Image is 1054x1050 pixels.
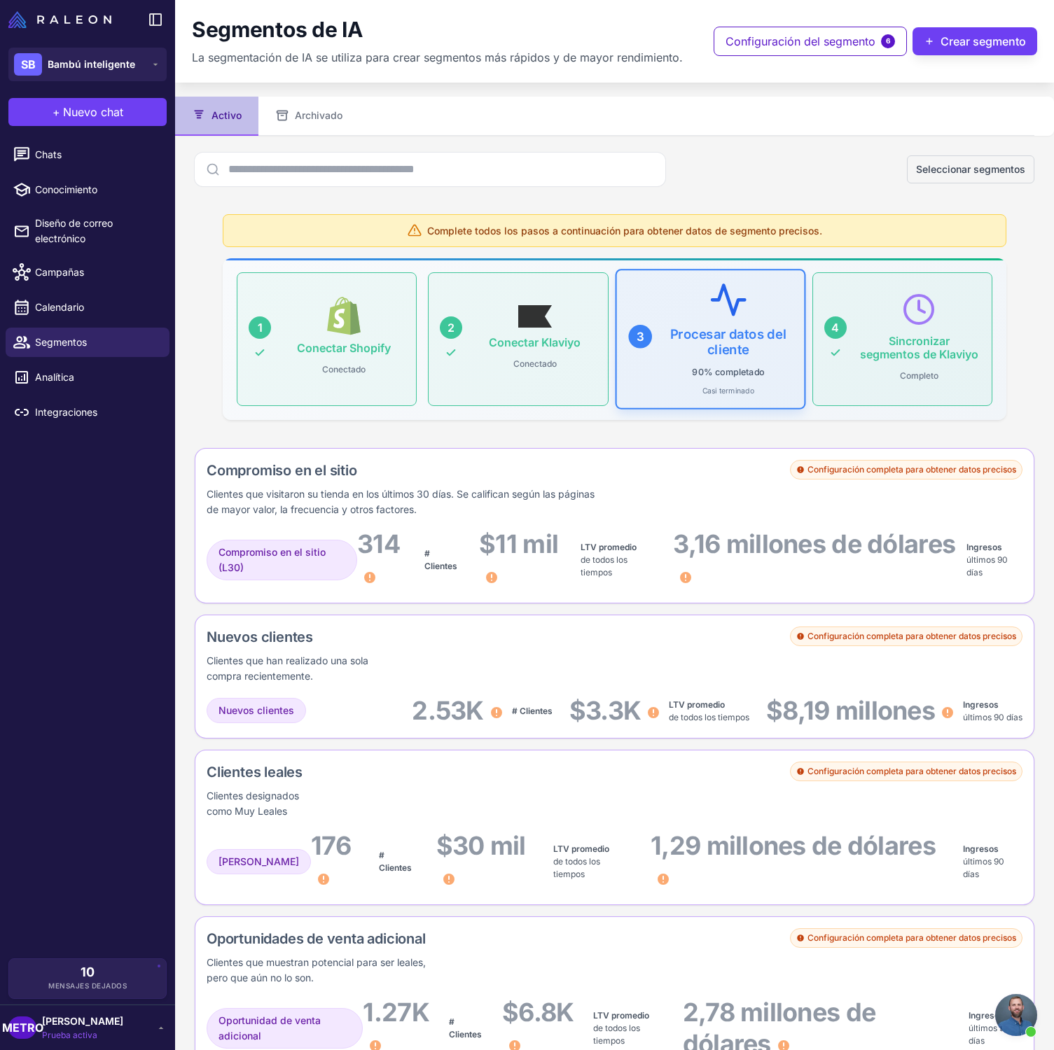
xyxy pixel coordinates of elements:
font: Ingresos [963,843,999,854]
font: 3 [636,329,644,344]
font: Mensajes dejados [48,981,127,990]
font: Nuevos clientes [219,704,294,716]
font: Diseño de correo electrónico [35,217,113,244]
font: 4 [831,321,839,335]
button: Configuración del segmento6 [714,27,907,56]
font: Conectar Shopify [297,341,391,355]
button: Crear segmento [913,27,1037,55]
font: $30 mil [436,830,526,861]
a: Campañas [6,258,169,287]
font: SB [21,57,36,71]
font: 1.27K [363,997,429,1028]
a: Diseño de correo electrónico [6,210,169,252]
font: Compromiso en el sitio [207,462,357,479]
font: 2 [448,321,455,335]
font: + [53,105,60,119]
font: Nuevo chat [63,105,123,119]
font: Calendario [35,301,84,313]
font: 314 [357,528,400,559]
font: LTV promedio [581,542,637,552]
font: Configuración completa para obtener datos precisos [807,766,1016,776]
font: Activo [212,109,242,121]
a: Logotipo de Raleon [8,11,117,28]
font: Clientes que muestran potencial para ser leales, pero que aún no lo son. [207,956,426,983]
font: de todos los tiempos [669,711,749,722]
a: Integraciones [6,398,169,427]
font: Segmentos [35,336,87,348]
font: Ingresos [963,699,999,709]
font: 3,16 millones de dólares [673,528,955,559]
font: [PERSON_NAME] [219,855,299,867]
font: Configuración completa para obtener datos precisos [807,631,1016,641]
font: $8,19 millones [766,695,935,726]
font: Ingresos [969,1010,1004,1021]
font: Procesar datos del cliente [670,326,786,357]
font: Analítica [35,371,74,383]
font: 90% completado [692,367,764,378]
font: 1,29 millones de dólares [651,830,936,861]
font: últimos 90 días [966,554,1008,577]
a: Conocimiento [6,175,169,204]
button: SBBambú inteligente [8,48,167,81]
font: Configuración completa para obtener datos precisos [807,932,1016,943]
button: Seleccionar segmentos [907,155,1034,183]
font: Compromiso en el sitio (L30) [219,546,326,573]
font: $11 mil [479,528,558,559]
font: Nuevos clientes [207,629,313,645]
font: Conectado [513,358,557,369]
font: Completo [900,370,938,381]
img: Logotipo de Raleon [8,11,111,28]
font: 176 [311,830,351,861]
a: Calendario [6,293,169,322]
font: LTV promedio [669,699,725,709]
font: Campañas [35,266,84,278]
font: Sincronizar segmentos de Klaviyo [860,334,978,361]
font: # Clientes [512,705,553,715]
font: # Clientes [424,548,457,571]
font: Ingresos [966,542,1002,552]
button: Activo [175,97,258,136]
font: de todos los tiempos [593,1023,640,1046]
button: +Nuevo chat [8,98,167,126]
a: Analítica [6,363,169,392]
font: Clientes que han realizado una sola compra recientemente. [207,654,368,682]
font: últimos 90 días [963,711,1022,722]
font: Clientes que visitaron su tienda en los últimos 30 días. Se califican según las páginas de mayor ... [207,488,595,515]
font: Chats [35,148,62,160]
font: Crear segmento [941,34,1026,48]
font: últimos 90 días [963,856,1004,879]
font: Seleccionar segmentos [916,163,1025,175]
font: La segmentación de IA se utiliza para crear segmentos más rápidos y de mayor rendimiento. [192,50,683,64]
font: [PERSON_NAME] [42,1015,123,1027]
font: LTV promedio [593,1010,649,1021]
font: # Clientes [449,1016,482,1039]
font: Configuración del segmento [726,34,875,48]
font: 10 [81,965,95,979]
font: Segmentos de IA [192,17,363,42]
font: Conectado [322,364,366,374]
font: 2.53K [412,695,483,726]
font: Bambú inteligente [48,58,135,70]
font: de todos los tiempos [581,554,627,577]
font: últimos 90 días [969,1023,1010,1046]
font: Conocimiento [35,183,97,195]
font: $3.3K [569,695,641,726]
font: LTV promedio [553,843,609,854]
font: Archivado [295,109,342,121]
font: de todos los tiempos [553,856,600,879]
font: Clientes designados como Muy Leales [207,790,299,817]
font: $6.8K [502,997,574,1028]
font: Oportunidades de venta adicional [207,930,426,947]
div: Chat abierto [995,994,1037,1036]
font: Oportunidad de venta adicional [219,1014,321,1042]
font: Conectar Klaviyo [489,335,581,349]
font: Casi terminado [702,386,754,395]
font: METRO [2,1021,43,1035]
a: Segmentos [6,328,169,357]
font: Configuración completa para obtener datos precisos [807,464,1016,475]
button: Archivado [258,97,359,136]
a: Chats [6,140,169,169]
font: Integraciones [35,406,97,418]
font: Complete todos los pasos a continuación para obtener datos de segmento precisos. [427,225,822,237]
font: 6 [886,36,891,45]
